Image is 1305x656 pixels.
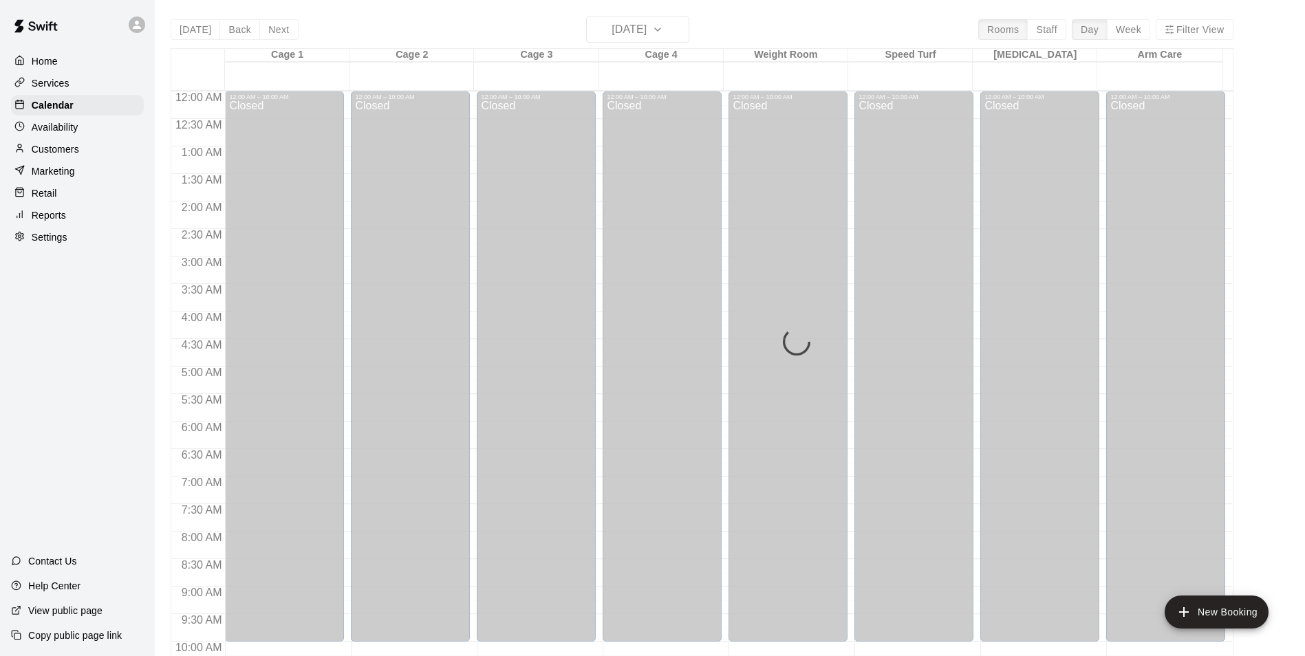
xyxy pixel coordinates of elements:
div: Speed Turf [848,49,973,62]
div: Closed [481,100,592,646]
a: Marketing [11,161,144,182]
span: 4:30 AM [178,339,226,351]
p: Services [32,76,69,90]
p: Retail [32,186,57,200]
div: Arm Care [1097,49,1222,62]
span: 10:00 AM [172,642,226,653]
div: 12:00 AM – 10:00 AM: Closed [351,91,470,642]
p: Contact Us [28,554,77,568]
div: 12:00 AM – 10:00 AM [733,94,843,100]
a: Reports [11,205,144,226]
a: Availability [11,117,144,138]
div: 12:00 AM – 10:00 AM [984,94,1095,100]
div: 12:00 AM – 10:00 AM: Closed [729,91,848,642]
div: 12:00 AM – 10:00 AM: Closed [603,91,722,642]
span: 1:00 AM [178,146,226,158]
div: Closed [733,100,843,646]
div: 12:00 AM – 10:00 AM [859,94,969,100]
a: Home [11,51,144,72]
span: 3:00 AM [178,256,226,268]
div: 12:00 AM – 10:00 AM [229,94,340,100]
div: 12:00 AM – 10:00 AM [481,94,592,100]
div: 12:00 AM – 10:00 AM: Closed [854,91,973,642]
p: Reports [32,208,66,222]
div: 12:00 AM – 10:00 AM: Closed [980,91,1099,642]
div: Closed [1110,100,1221,646]
p: View public page [28,604,103,617]
div: 12:00 AM – 10:00 AM [1110,94,1221,100]
a: Retail [11,183,144,204]
div: Cage 1 [225,49,349,62]
a: Services [11,73,144,94]
div: Cage 4 [599,49,724,62]
a: Calendar [11,95,144,116]
div: Closed [984,100,1095,646]
div: Closed [229,100,340,646]
p: Calendar [32,98,74,112]
span: 12:00 AM [172,91,226,103]
span: 7:30 AM [178,504,226,516]
span: 9:00 AM [178,587,226,598]
p: Home [32,54,58,68]
span: 5:30 AM [178,394,226,406]
p: Customers [32,142,79,156]
span: 2:30 AM [178,229,226,241]
p: Settings [32,230,67,244]
span: 6:30 AM [178,449,226,461]
div: Closed [859,100,969,646]
span: 7:00 AM [178,477,226,488]
span: 3:30 AM [178,284,226,296]
div: 12:00 AM – 10:00 AM [355,94,466,100]
div: [MEDICAL_DATA] [973,49,1097,62]
span: 1:30 AM [178,174,226,186]
div: Weight Room [724,49,848,62]
a: Customers [11,139,144,160]
span: 8:00 AM [178,532,226,543]
div: 12:00 AM – 10:00 AM: Closed [225,91,344,642]
div: Closed [355,100,466,646]
span: 12:30 AM [172,119,226,131]
div: Closed [607,100,718,646]
div: 12:00 AM – 10:00 AM: Closed [477,91,596,642]
div: Cage 3 [474,49,598,62]
span: 8:30 AM [178,559,226,571]
span: 9:30 AM [178,614,226,626]
span: 6:00 AM [178,422,226,433]
a: Settings [11,227,144,248]
p: Availability [32,120,78,134]
span: 2:00 AM [178,201,226,213]
p: Help Center [28,579,80,593]
div: 12:00 AM – 10:00 AM: Closed [1106,91,1225,642]
div: Cage 2 [349,49,474,62]
div: 12:00 AM – 10:00 AM [607,94,718,100]
p: Copy public page link [28,628,122,642]
span: 4:00 AM [178,311,226,323]
p: Marketing [32,164,75,178]
span: 5:00 AM [178,367,226,378]
button: add [1165,595,1269,628]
